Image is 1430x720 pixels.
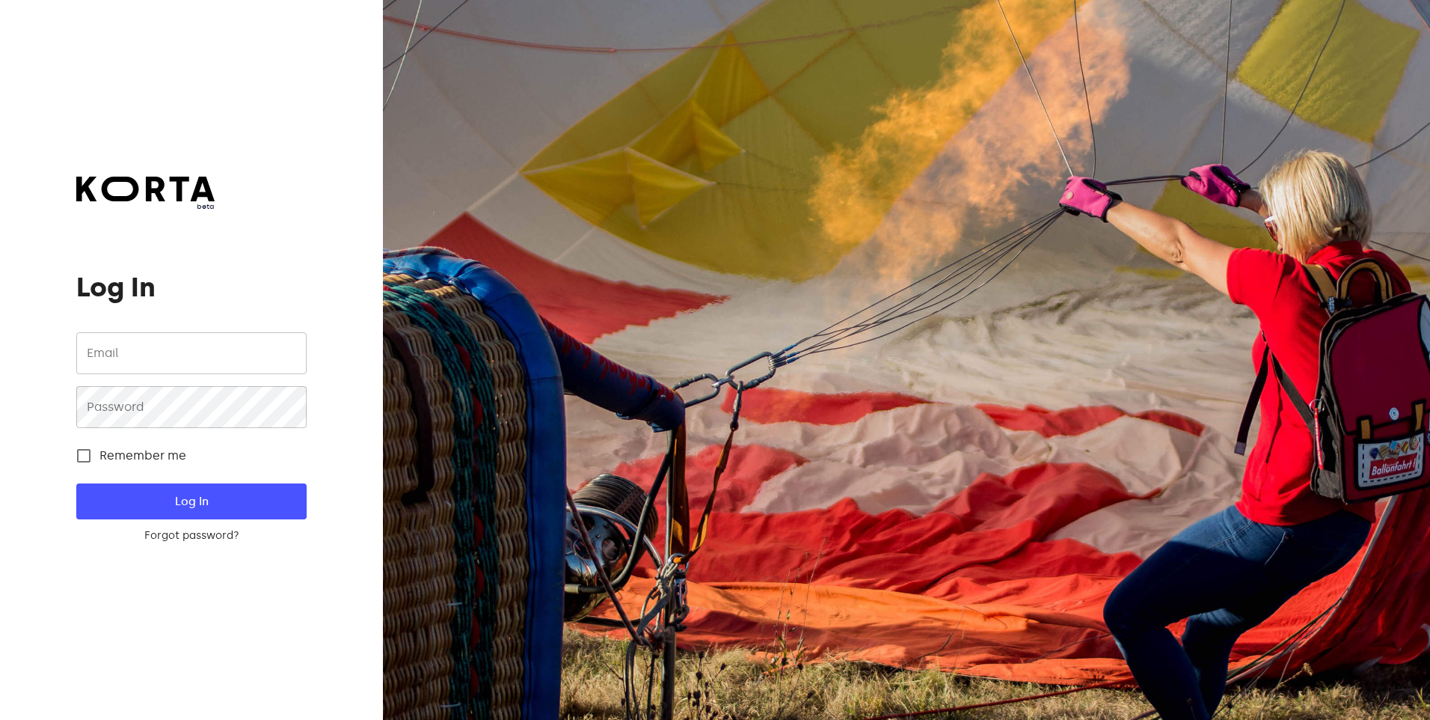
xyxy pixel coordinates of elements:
[99,447,186,465] span: Remember me
[100,492,282,511] span: Log In
[76,528,306,543] a: Forgot password?
[76,177,215,212] a: beta
[76,272,306,302] h1: Log In
[76,177,215,201] img: Korta
[76,201,215,212] span: beta
[76,483,306,519] button: Log In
